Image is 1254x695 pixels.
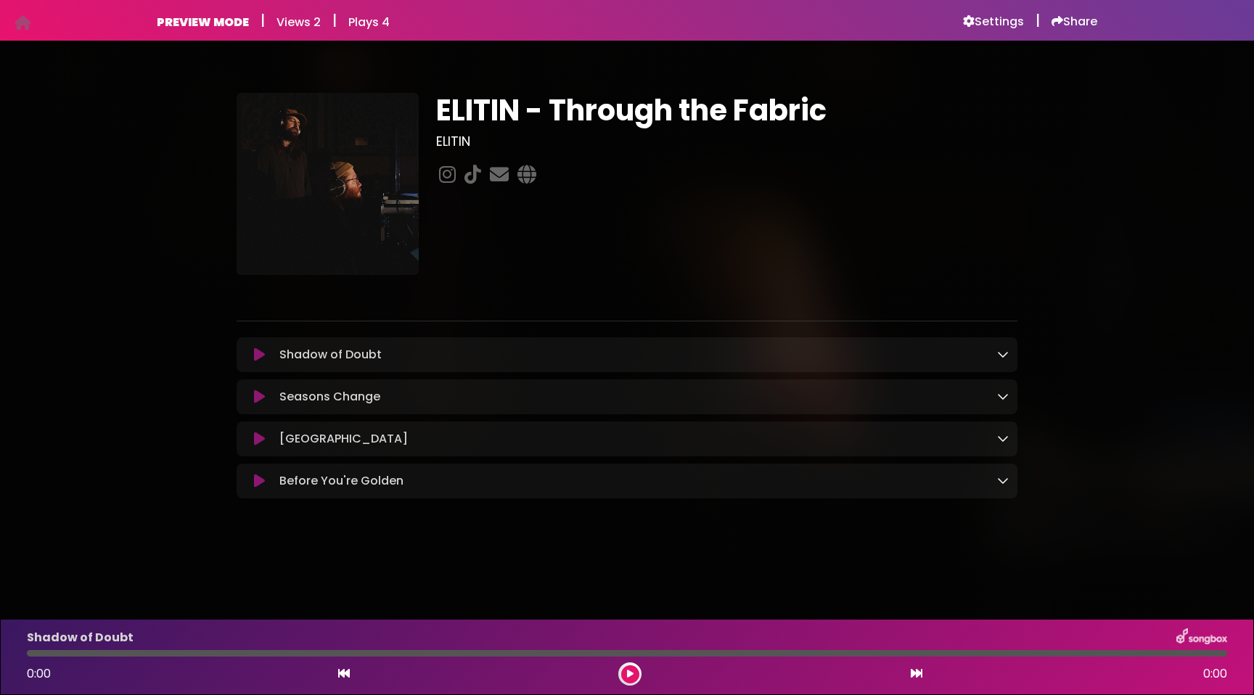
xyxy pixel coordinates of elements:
h5: | [261,12,265,29]
p: Before You're Golden [279,472,403,490]
img: XwA3y0cLQi6NwBO0tLb4 [237,93,419,275]
a: Settings [963,15,1024,29]
h5: | [332,12,337,29]
p: [GEOGRAPHIC_DATA] [279,430,408,448]
h6: PREVIEW MODE [157,15,249,29]
p: Shadow of Doubt [279,346,382,363]
p: Seasons Change [279,388,380,406]
a: Share [1052,15,1097,29]
h1: ELITIN - Through the Fabric [436,93,1017,128]
h6: Views 2 [276,15,321,29]
h6: Plays 4 [348,15,390,29]
h5: | [1036,12,1040,29]
h3: ELITIN [436,133,1017,149]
